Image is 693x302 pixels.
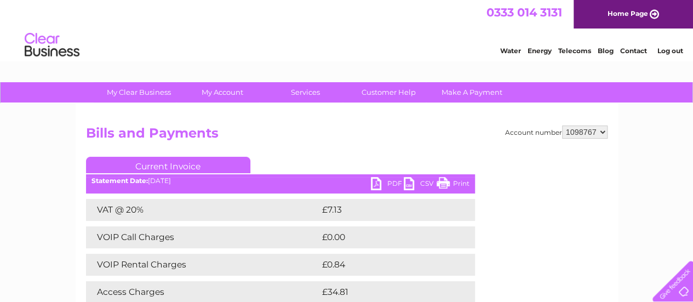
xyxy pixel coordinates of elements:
[86,126,608,146] h2: Bills and Payments
[86,199,319,221] td: VAT @ 20%
[620,47,647,55] a: Contact
[86,254,319,276] td: VOIP Rental Charges
[86,177,475,185] div: [DATE]
[427,82,517,102] a: Make A Payment
[500,47,521,55] a: Water
[94,82,184,102] a: My Clear Business
[558,47,591,55] a: Telecoms
[319,254,450,276] td: £0.84
[260,82,351,102] a: Services
[404,177,437,193] a: CSV
[319,199,447,221] td: £7.13
[528,47,552,55] a: Energy
[177,82,267,102] a: My Account
[598,47,614,55] a: Blog
[86,226,319,248] td: VOIP Call Charges
[88,6,606,53] div: Clear Business is a trading name of Verastar Limited (registered in [GEOGRAPHIC_DATA] No. 3667643...
[86,157,250,173] a: Current Invoice
[657,47,683,55] a: Log out
[343,82,434,102] a: Customer Help
[319,226,450,248] td: £0.00
[24,29,80,62] img: logo.png
[371,177,404,193] a: PDF
[437,177,469,193] a: Print
[486,5,562,19] a: 0333 014 3131
[91,176,148,185] b: Statement Date:
[505,126,608,139] div: Account number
